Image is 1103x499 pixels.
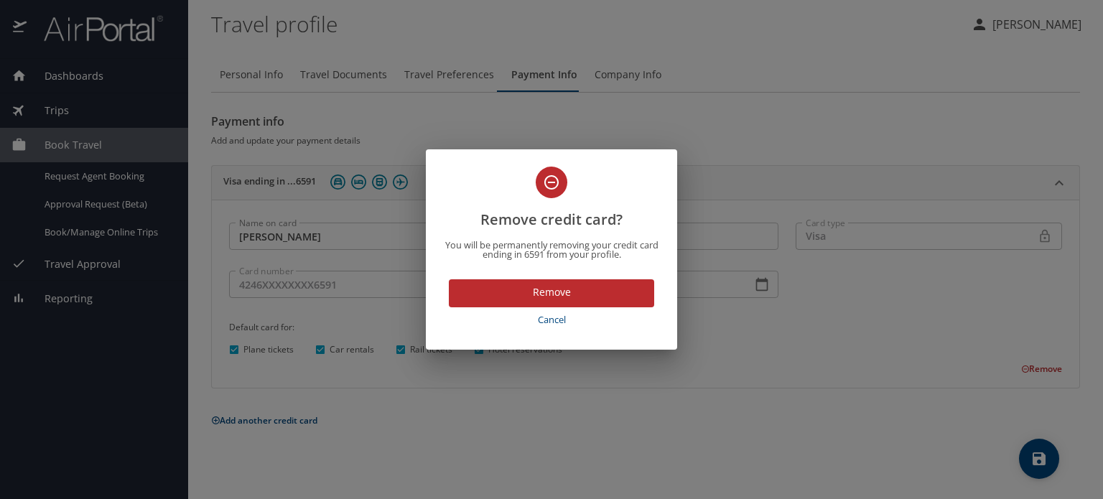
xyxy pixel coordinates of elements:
[443,167,660,231] h2: Remove credit card?
[443,241,660,259] p: You will be permanently removing your credit card ending in 6591 from your profile.
[460,284,643,302] span: Remove
[455,312,648,328] span: Cancel
[449,307,654,332] button: Cancel
[449,279,654,307] button: Remove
